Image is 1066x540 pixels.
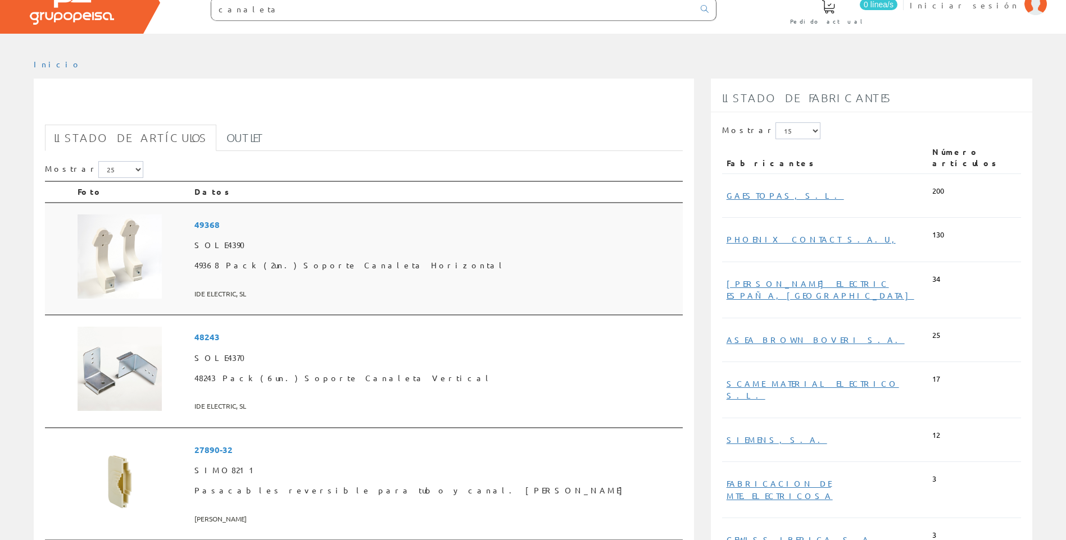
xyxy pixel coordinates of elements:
[928,142,1021,173] th: Número artículos
[932,230,944,240] span: 130
[790,16,867,27] span: Pedido actual
[194,397,678,415] span: IDE ELECTRIC, SL
[722,142,928,173] th: Fabricantes
[194,480,678,501] span: Pasacables reversible para tubo y canal. [PERSON_NAME]
[78,327,162,411] img: Foto artículo 48243 Pack (6un.) Soporte Canaleta Vertical (150x150)
[190,181,683,203] th: Datos
[932,474,936,484] span: 3
[78,440,162,524] img: Foto artículo Pasacables reversible para tubo y canal. simon (150x150)
[932,186,944,196] span: 200
[722,122,820,139] label: Mostrar
[932,274,940,285] span: 34
[45,161,143,178] label: Mostrar
[727,434,827,445] a: SIEMENS, S.A.
[217,125,273,151] a: Outlet
[194,368,678,388] span: 48243 Pack (6un.) Soporte Canaleta Vertical
[727,278,914,300] a: [PERSON_NAME] ELECTRIC ESPAÑA, [GEOGRAPHIC_DATA]
[73,181,190,203] th: Foto
[194,214,678,235] span: 49368
[34,59,81,69] a: Inicio
[727,335,905,345] a: ASEA BROWN BOVERI S.A.
[194,440,678,460] span: 27890-32
[194,348,678,368] span: SOLE4370
[722,91,892,104] span: Listado de fabricantes
[727,478,833,500] a: FABRICACION DE MTE.ELECTRICOSA
[194,327,678,347] span: 48243
[775,122,820,139] select: Mostrar
[194,285,678,303] span: IDE ELECTRIC, SL
[932,330,940,341] span: 25
[45,125,216,151] a: Listado de artículos
[727,234,896,244] a: PHOENIX CONTACT S.A.U,
[45,97,683,119] h1: canaleta
[194,510,678,528] span: [PERSON_NAME]
[932,430,940,441] span: 12
[78,214,162,299] img: Foto artículo 49368 Pack (2un.) Soporte Canaleta Horizontal (150x150)
[727,378,899,400] a: SCAME MATERIAL ELECTRICO S.L.
[194,255,678,276] span: 49368 Pack (2un.) Soporte Canaleta Horizontal
[727,190,844,200] a: GAESTOPAS, S.L.
[194,235,678,255] span: SOLE4390
[194,460,678,480] span: SIMO8211
[98,161,143,178] select: Mostrar
[932,374,940,385] span: 17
